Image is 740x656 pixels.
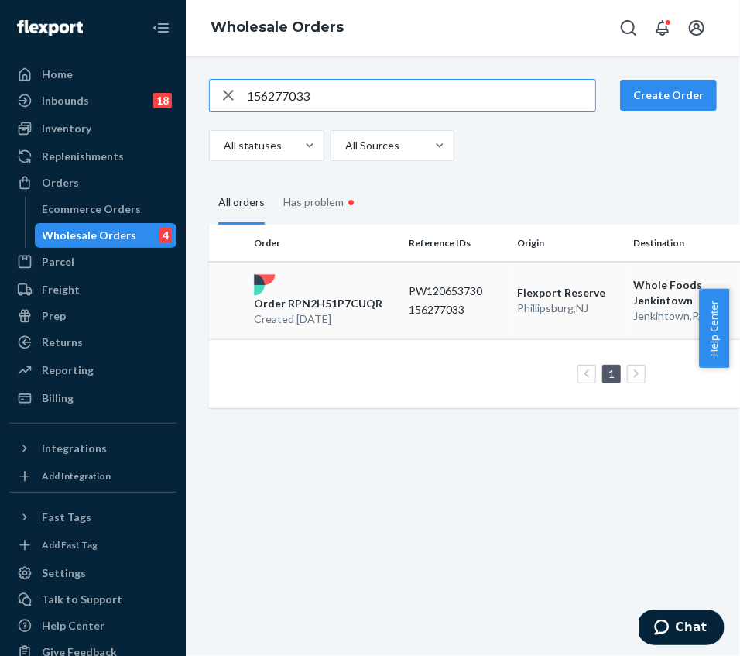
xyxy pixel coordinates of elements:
div: Billing [42,390,74,406]
button: Talk to Support [9,587,176,612]
a: Orders [9,170,176,195]
div: Integrations [42,441,107,456]
button: Open notifications [647,12,678,43]
div: All orders [218,182,265,225]
div: Help Center [42,618,104,634]
a: Wholesale Orders4 [35,223,177,248]
button: Fast Tags [9,505,176,530]
th: Order [248,225,403,262]
button: Open account menu [681,12,712,43]
p: 156277033 [409,302,505,318]
p: Jenkintown , PA [633,308,737,324]
a: Help Center [9,613,176,638]
div: Parcel [42,254,74,270]
a: Prep [9,304,176,328]
p: Flexport Reserve [517,285,621,301]
div: Prep [42,308,66,324]
p: Phillipsburg , NJ [517,301,621,316]
div: Inventory [42,121,91,136]
div: 4 [159,228,172,243]
div: Add Integration [42,469,111,483]
a: Freight [9,277,176,302]
a: Settings [9,561,176,586]
a: Add Integration [9,467,176,486]
button: Open Search Box [613,12,644,43]
p: Order RPN2H51P7CUQR [254,296,382,311]
button: Create Order [620,80,717,111]
div: • [344,192,358,212]
iframe: Opens a widget where you can chat to one of our agents [639,610,725,648]
ol: breadcrumbs [198,5,356,50]
a: Ecommerce Orders [35,197,177,222]
input: All statuses [222,138,224,153]
div: Returns [42,335,83,350]
div: Ecommerce Orders [43,201,142,217]
div: Freight [42,282,80,297]
p: PW120653730 [409,283,505,299]
div: Reporting [42,362,94,378]
div: Inbounds [42,93,89,108]
a: Inventory [9,116,176,141]
a: Billing [9,386,176,410]
p: Whole Foods Jenkintown [633,277,737,308]
a: Replenishments [9,144,176,169]
div: 18 [153,93,172,108]
div: Wholesale Orders [43,228,137,243]
button: Integrations [9,436,176,461]
th: Reference IDs [403,225,511,262]
input: Search orders [247,80,595,111]
th: Origin [511,225,627,262]
a: Returns [9,330,176,355]
div: Has problem [283,180,358,225]
img: Flexport logo [17,20,83,36]
button: Close Navigation [146,12,176,43]
div: Settings [42,565,86,581]
div: Home [42,67,73,82]
a: Inbounds18 [9,88,176,113]
img: flexport logo [254,274,276,296]
div: Add Fast Tag [42,538,98,551]
button: Help Center [699,289,729,368]
p: Created [DATE] [254,311,382,327]
a: Page 1 is your current page [605,367,618,380]
div: Talk to Support [42,592,122,607]
div: Orders [42,175,79,191]
a: Add Fast Tag [9,536,176,555]
div: Fast Tags [42,510,91,525]
a: Reporting [9,358,176,383]
a: Parcel [9,249,176,274]
div: Replenishments [42,149,124,164]
a: Wholesale Orders [211,19,344,36]
input: All Sources [344,138,345,153]
a: Home [9,62,176,87]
